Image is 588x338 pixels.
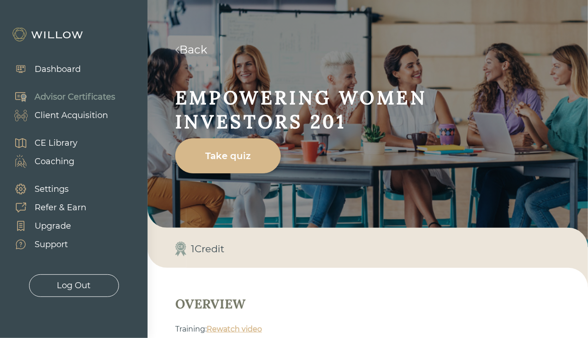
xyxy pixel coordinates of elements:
a: Upgrade [5,217,86,235]
div: Upgrade [35,220,71,232]
div: 1 Credit [191,242,225,256]
a: Back [175,43,207,56]
div: EMPOWERING WOMEN INVESTORS 201 [175,86,560,134]
a: Rewatch video [207,325,262,333]
a: Refer & Earn [5,198,86,217]
a: Settings [5,180,86,198]
div: Training: [175,324,574,335]
a: Client Acquisition [5,106,115,125]
div: Client Acquisition [35,109,108,122]
div: Coaching [35,155,74,168]
img: < [175,47,179,53]
a: Advisor Certificates [5,88,115,106]
img: Willow [12,27,85,42]
div: Take quiz [186,143,270,169]
div: Settings [35,183,69,196]
div: Refer & Earn [35,202,86,214]
div: Advisor Certificates [35,91,115,103]
div: CE Library [35,137,77,149]
div: OVERVIEW [175,296,560,312]
div: Support [35,238,68,251]
div: Log Out [57,279,91,292]
a: Dashboard [5,60,81,78]
div: Dashboard [35,63,81,76]
a: CE Library [5,134,77,152]
a: Coaching [5,152,77,171]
